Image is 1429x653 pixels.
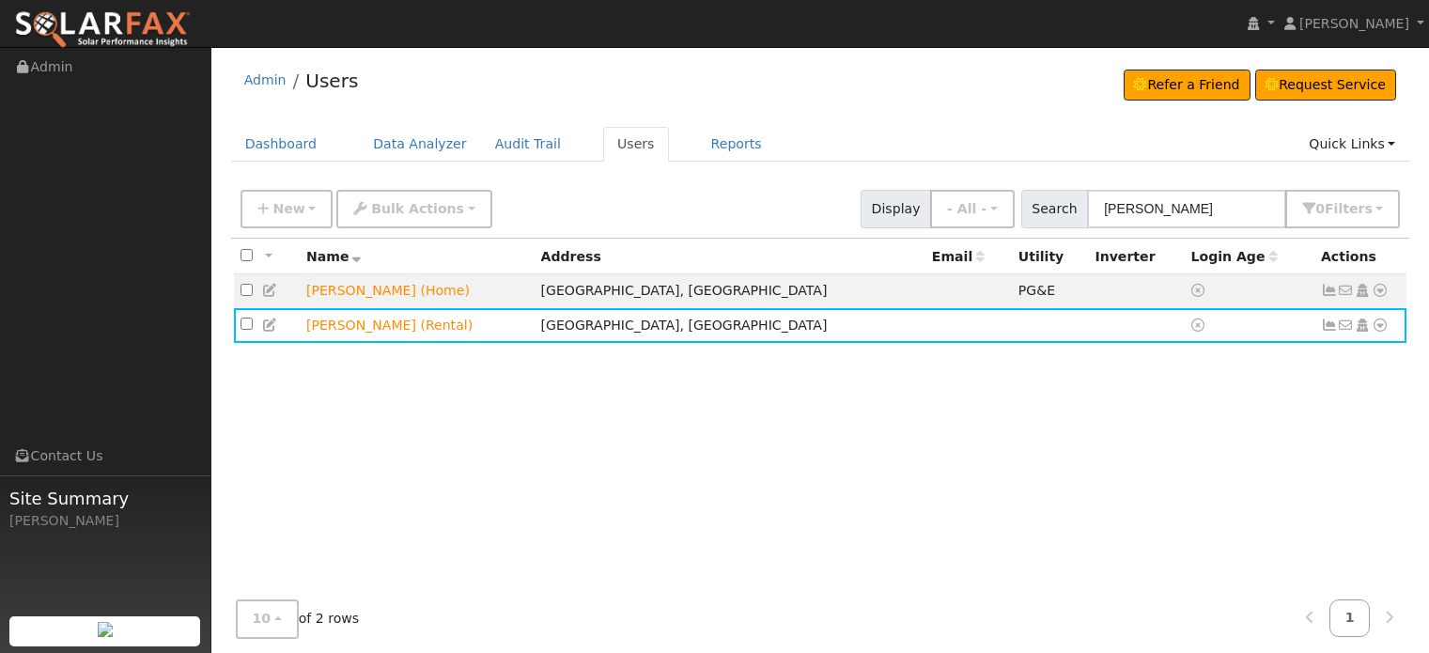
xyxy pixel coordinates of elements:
a: Refer a Friend [1124,70,1250,101]
button: 10 [236,600,299,639]
span: of 2 rows [236,600,360,639]
a: Edit User [262,283,279,298]
input: Search [1087,190,1286,228]
a: No login access [1191,318,1208,333]
a: Request Service [1255,70,1397,101]
button: Bulk Actions [336,190,491,228]
div: Inverter [1095,247,1177,267]
a: Data Analyzer [359,127,481,162]
i: No email address [1338,319,1355,332]
td: Lead [300,308,535,343]
td: Lead [300,274,535,309]
a: Edit User [262,318,279,333]
i: No email address [1338,284,1355,297]
a: Other actions [1372,281,1389,301]
span: s [1364,201,1372,216]
a: Admin [244,72,287,87]
a: Login As [1354,283,1371,298]
span: Site Summary [9,486,201,511]
a: Show Graph [1321,283,1338,298]
span: Search [1021,190,1088,228]
a: Users [603,127,669,162]
a: Dashboard [231,127,332,162]
a: Users [305,70,358,92]
a: Reports [697,127,776,162]
button: - All - [930,190,1015,228]
div: Address [541,247,919,267]
div: Utility [1018,247,1082,267]
span: 10 [253,612,272,627]
a: No login access [1191,283,1208,298]
a: Other actions [1372,316,1389,335]
button: New [241,190,334,228]
span: New [272,201,304,216]
a: 1 [1329,600,1371,637]
td: [GEOGRAPHIC_DATA], [GEOGRAPHIC_DATA] [535,308,925,343]
td: [GEOGRAPHIC_DATA], [GEOGRAPHIC_DATA] [535,274,925,309]
span: Email [932,249,985,264]
a: Not connected [1321,318,1338,333]
span: Bulk Actions [371,201,464,216]
a: Quick Links [1295,127,1409,162]
span: Days since last login [1191,249,1278,264]
span: [PERSON_NAME] [1299,16,1409,31]
span: Name [306,249,362,264]
span: PG&E [1018,283,1055,298]
a: Login As [1354,318,1371,333]
div: Actions [1321,247,1400,267]
span: Display [861,190,931,228]
a: Audit Trail [481,127,575,162]
button: 0Filters [1285,190,1400,228]
img: retrieve [98,622,113,637]
span: Filter [1325,201,1373,216]
div: [PERSON_NAME] [9,511,201,531]
img: SolarFax [14,10,191,50]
